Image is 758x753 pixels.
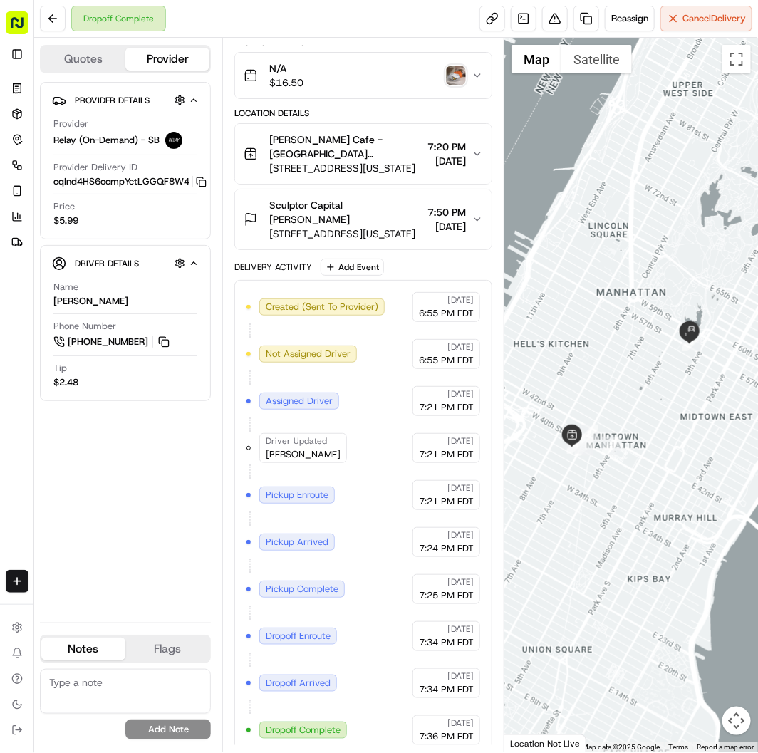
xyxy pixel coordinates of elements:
[75,95,150,106] span: Provider Details
[611,12,648,25] span: Reassign
[14,57,259,80] p: Welcome 👋
[14,14,43,43] img: Nash
[427,219,466,234] span: [DATE]
[269,161,422,175] span: [STREET_ADDRESS][US_STATE]
[419,307,474,320] span: 6:55 PM EDT
[447,341,474,353] span: [DATE]
[266,395,333,407] span: Assigned Driver
[722,707,751,735] button: Map camera controls
[512,45,561,73] button: Show street map
[567,435,586,454] div: 4
[266,630,331,643] span: Dropoff Enroute
[602,437,621,455] div: 1
[419,401,474,414] span: 7:21 PM EDT
[125,48,209,71] button: Provider
[266,301,378,313] span: Created (Sent To Provider)
[53,214,78,227] span: $5.99
[266,724,341,737] span: Dropoff Complete
[575,437,593,456] div: 3
[53,134,160,147] span: Relay (On-Demand) - SB
[419,683,474,696] span: 7:34 PM EDT
[668,743,688,751] a: Terms (opens in new tab)
[269,227,422,241] span: [STREET_ADDRESS][US_STATE]
[28,207,109,221] span: Knowledge Base
[120,208,132,219] div: 💻
[447,576,474,588] span: [DATE]
[419,589,474,602] span: 7:25 PM EDT
[722,45,751,73] button: Toggle fullscreen view
[419,354,474,367] span: 6:55 PM EDT
[53,362,67,375] span: Tip
[269,198,422,227] span: Sculptor Capital [PERSON_NAME]
[266,677,331,690] span: Dropoff Arrived
[115,201,234,227] a: 💻API Documentation
[37,92,256,107] input: Got a question? Start typing here...
[14,136,40,162] img: 1736555255976-a54dd68f-1ca7-489b-9aae-adbdc363a1c4
[561,45,632,73] button: Show satellite imagery
[48,136,234,150] div: Start new chat
[41,638,125,660] button: Notes
[419,636,474,649] span: 7:34 PM EDT
[234,261,312,273] div: Delivery Activity
[53,295,128,308] div: [PERSON_NAME]
[14,208,26,219] div: 📗
[419,448,474,461] span: 7:21 PM EDT
[682,333,701,351] div: 5
[447,717,474,729] span: [DATE]
[697,743,754,751] a: Report a map error
[419,730,474,743] span: 7:36 PM EDT
[508,734,555,752] a: Open this area in Google Maps (opens a new window)
[582,743,660,751] span: Map data ©2025 Google
[75,258,139,269] span: Driver Details
[266,448,341,461] span: [PERSON_NAME]
[142,242,172,252] span: Pylon
[508,734,555,752] img: Google
[242,140,259,157] button: Start new chat
[235,124,492,184] button: [PERSON_NAME] Cafe - [GEOGRAPHIC_DATA][PERSON_NAME][STREET_ADDRESS][US_STATE]7:20 PM[DATE]
[447,294,474,306] span: [DATE]
[135,207,229,221] span: API Documentation
[53,118,88,130] span: Provider
[53,175,207,188] button: cqInd4HS6ocmpYetLGGQF8W4
[447,435,474,447] span: [DATE]
[269,76,303,90] span: $16.50
[419,542,474,555] span: 7:24 PM EDT
[269,61,303,76] span: N/A
[266,435,327,447] span: Driver Updated
[235,53,492,98] button: N/A$16.50photo_proof_of_delivery image
[266,583,338,596] span: Pickup Complete
[53,161,137,174] span: Provider Delivery ID
[682,12,746,25] span: Cancel Delivery
[446,66,466,85] img: photo_proof_of_delivery image
[100,241,172,252] a: Powered byPylon
[41,48,125,71] button: Quotes
[447,529,474,541] span: [DATE]
[53,334,172,350] a: [PHONE_NUMBER]
[419,495,474,508] span: 7:21 PM EDT
[125,638,209,660] button: Flags
[53,320,116,333] span: Phone Number
[52,251,199,275] button: Driver Details
[266,536,328,549] span: Pickup Arrived
[53,376,78,389] div: $2.48
[68,336,148,348] span: [PHONE_NUMBER]
[427,154,466,168] span: [DATE]
[447,482,474,494] span: [DATE]
[9,201,115,227] a: 📗Knowledge Base
[605,6,655,31] button: Reassign
[235,189,492,249] button: Sculptor Capital [PERSON_NAME][STREET_ADDRESS][US_STATE]7:50 PM[DATE]
[266,489,328,502] span: Pickup Enroute
[266,348,351,360] span: Not Assigned Driver
[52,88,199,112] button: Provider Details
[504,734,586,752] div: Location Not Live
[48,150,180,162] div: We're available if you need us!
[269,133,422,161] span: [PERSON_NAME] Cafe - [GEOGRAPHIC_DATA][PERSON_NAME]
[447,623,474,635] span: [DATE]
[53,281,78,294] span: Name
[427,140,466,154] span: 7:20 PM
[427,205,466,219] span: 7:50 PM
[447,388,474,400] span: [DATE]
[165,132,182,149] img: relay_logo_black.png
[321,259,384,276] button: Add Event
